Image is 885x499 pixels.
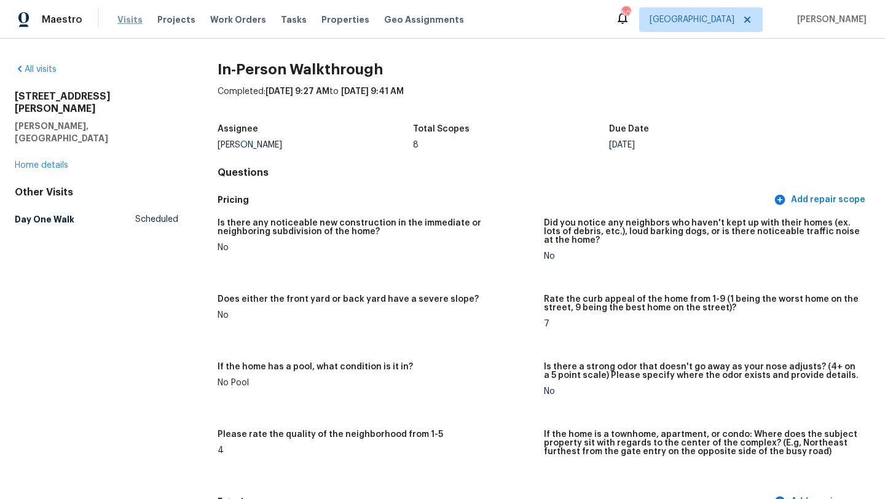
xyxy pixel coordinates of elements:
[15,120,178,144] h5: [PERSON_NAME], [GEOGRAPHIC_DATA]
[15,208,178,230] a: Day One WalkScheduled
[544,295,860,312] h5: Rate the curb appeal of the home from 1-9 (1 being the worst home on the street, 9 being the best...
[218,194,771,206] h5: Pricing
[15,161,68,170] a: Home details
[15,213,74,226] h5: Day One Walk
[15,186,178,198] div: Other Visits
[218,430,443,439] h5: Please rate the quality of the neighborhood from 1-5
[650,14,734,26] span: [GEOGRAPHIC_DATA]
[218,363,413,371] h5: If the home has a pool, what condition is it in?
[413,141,609,149] div: 8
[413,125,470,133] h5: Total Scopes
[544,252,860,261] div: No
[321,14,369,26] span: Properties
[218,379,534,387] div: No Pool
[776,192,865,208] span: Add repair scope
[218,167,870,179] h4: Questions
[544,320,860,328] div: 7
[218,311,534,320] div: No
[15,65,57,74] a: All visits
[792,14,867,26] span: [PERSON_NAME]
[218,141,414,149] div: [PERSON_NAME]
[135,213,178,226] span: Scheduled
[218,85,870,117] div: Completed: to
[117,14,143,26] span: Visits
[544,387,860,396] div: No
[218,125,258,133] h5: Assignee
[544,219,860,245] h5: Did you notice any neighbors who haven't kept up with their homes (ex. lots of debris, etc.), lou...
[609,141,805,149] div: [DATE]
[15,90,178,115] h2: [STREET_ADDRESS][PERSON_NAME]
[544,430,860,456] h5: If the home is a townhome, apartment, or condo: Where does the subject property sit with regards ...
[341,87,404,96] span: [DATE] 9:41 AM
[157,14,195,26] span: Projects
[42,14,82,26] span: Maestro
[218,243,534,252] div: No
[771,189,870,211] button: Add repair scope
[609,125,649,133] h5: Due Date
[218,295,479,304] h5: Does either the front yard or back yard have a severe slope?
[544,363,860,380] h5: Is there a strong odor that doesn't go away as your nose adjusts? (4+ on a 5 point scale) Please ...
[218,446,534,455] div: 4
[621,7,630,20] div: 50
[210,14,266,26] span: Work Orders
[218,219,534,236] h5: Is there any noticeable new construction in the immediate or neighboring subdivision of the home?
[265,87,329,96] span: [DATE] 9:27 AM
[218,63,870,76] h2: In-Person Walkthrough
[281,15,307,24] span: Tasks
[384,14,464,26] span: Geo Assignments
